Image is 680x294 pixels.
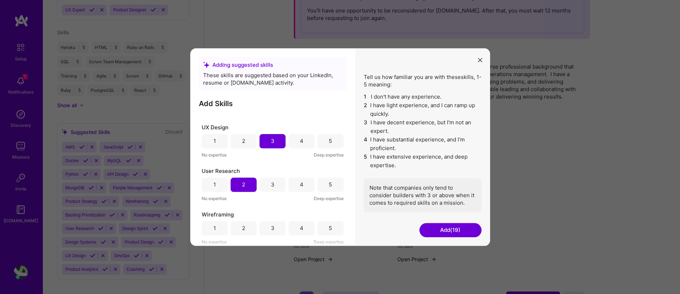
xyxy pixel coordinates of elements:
[364,153,368,170] span: 5
[190,48,490,246] div: modal
[364,135,368,153] span: 4
[271,181,274,188] div: 3
[213,137,216,145] div: 1
[364,73,482,212] div: Tell us how familiar you are with these skills , 1-5 meaning:
[203,61,342,69] div: Adding suggested skills
[364,101,368,118] span: 2
[203,71,342,86] div: These skills are suggested based on your LinkedIn, resume or [DOMAIN_NAME] activity.
[271,224,274,232] div: 3
[364,135,482,153] li: I have substantial experience, and I’m proficient.
[300,137,303,145] div: 4
[271,137,274,145] div: 3
[364,153,482,170] li: I have extensive experience, and deep expertise.
[329,137,332,145] div: 5
[300,224,303,232] div: 4
[478,58,482,63] i: icon Close
[364,101,482,118] li: I have light experience, and I can ramp up quickly.
[213,181,216,188] div: 1
[314,195,344,202] span: Deep expertise
[329,181,332,188] div: 5
[199,99,347,108] h3: Add Skills
[242,137,245,145] div: 2
[314,151,344,159] span: Deep expertise
[364,93,368,101] span: 1
[364,118,482,135] li: I have decent experience, but I'm not an expert.
[242,224,245,232] div: 2
[242,181,245,188] div: 2
[314,238,344,246] span: Deep expertise
[202,151,227,159] span: No expertise
[202,124,228,131] span: UX Design
[419,223,482,237] button: Add(19)
[364,93,482,101] li: I don't have any experience.
[329,224,332,232] div: 5
[202,167,240,175] span: User Research
[364,178,482,212] div: Note that companies only tend to consider builders with 3 or above when it comes to required skil...
[202,195,227,202] span: No expertise
[202,238,227,246] span: No expertise
[202,211,234,218] span: Wireframing
[213,224,216,232] div: 1
[364,118,368,135] span: 3
[203,61,210,68] i: icon SuggestedTeams
[300,181,303,188] div: 4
